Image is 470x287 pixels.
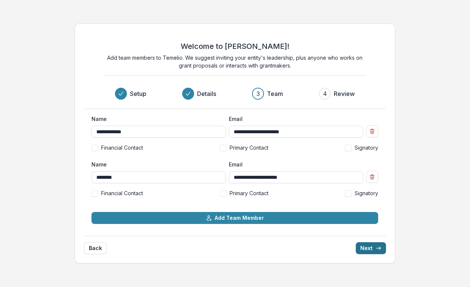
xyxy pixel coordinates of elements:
span: Signatory [355,189,378,197]
span: Financial Contact [101,189,143,197]
h3: Team [267,89,283,98]
div: 3 [256,89,260,98]
button: Remove team member [366,171,378,183]
h3: Details [197,89,216,98]
h3: Setup [130,89,146,98]
label: Email [229,160,359,168]
p: Add team members to Temelio. We suggest inviting your entity's leadership, plus anyone who works ... [104,54,365,69]
label: Email [229,115,359,123]
span: Primary Contact [230,189,268,197]
span: Financial Contact [101,144,143,152]
span: Signatory [355,144,378,152]
h2: Welcome to [PERSON_NAME]! [181,42,289,51]
span: Primary Contact [230,144,268,152]
div: 4 [323,89,327,98]
h3: Review [334,89,355,98]
button: Add Team Member [91,212,378,224]
label: Name [91,160,221,168]
button: Remove team member [366,125,378,137]
label: Name [91,115,221,123]
button: Next [356,242,386,254]
button: Back [84,242,107,254]
div: Progress [115,88,355,100]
